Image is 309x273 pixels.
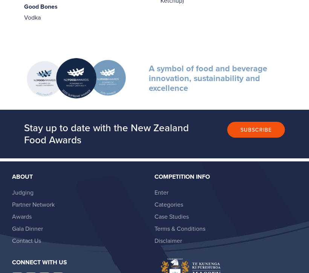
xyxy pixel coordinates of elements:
a: Gala Dinner [12,224,43,233]
a: Awards [12,212,32,221]
h2: Stay up to date with the New Zealand Food Awards [24,122,194,146]
div: Competition Info [154,173,291,180]
div: About [12,173,148,180]
a: Partner Network [12,200,55,209]
a: Disclaimer [154,236,182,245]
p: Vodka [24,1,148,23]
a: Judging [12,188,34,196]
a: Categories [154,200,183,209]
a: Contact Us [12,236,41,245]
a: Terms & Conditions [154,224,205,233]
a: Enter [154,188,168,196]
strong: A symbol of food and beverage innovation, sustainability and excellence [149,62,269,94]
strong: Good Bones [24,2,58,11]
h3: Connect with us [12,259,148,266]
a: Case Studies [154,212,189,221]
button: Subscribe [227,122,285,138]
